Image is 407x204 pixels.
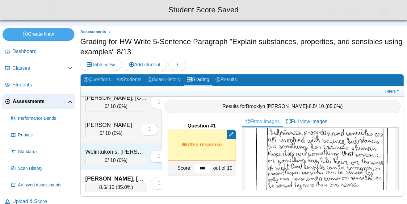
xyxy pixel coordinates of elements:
a: Assessments [2,94,75,109]
span: 8.5 [309,104,316,109]
span: 0 [105,158,107,163]
div: out of 10 [212,160,235,176]
span: 85.0% [327,104,341,109]
div: [PERSON_NAME], [GEOGRAPHIC_DATA] [85,94,147,102]
a: PaperScorer [2,17,64,22]
div: Written response [168,130,236,160]
span: 85.0% [117,185,131,190]
a: Grading [184,74,212,86]
div: Student Score Saved [5,5,402,15]
div: / 10 ( ) [85,183,147,192]
span: 8.5 [99,185,106,190]
div: [PERSON_NAME] [85,121,137,129]
div: / 10 ( ) [85,156,147,165]
a: Add student [123,59,167,71]
a: Performance Bands [9,111,75,126]
div: Score: [168,160,193,176]
span: Performance Bands [18,115,73,122]
span: Scan History [18,165,73,172]
a: Scan History [9,161,75,176]
a: Scan History [145,74,184,86]
span: Dashboard [12,48,73,55]
span: 0 [100,131,103,136]
span: Add student [129,62,160,67]
a: Assessments [79,28,108,36]
a: Standards [9,144,75,159]
div: Welintukonis, [PERSON_NAME] [85,148,147,156]
div: [PERSON_NAME], [GEOGRAPHIC_DATA] [85,175,147,183]
a: Students [2,78,75,93]
a: Fitted images [242,116,283,127]
a: Create New [2,28,74,40]
span: Table view [87,62,115,67]
span: Classes [12,65,68,72]
div: / 10 ( ) [85,129,137,138]
a: Rubrics [9,128,75,143]
a: Filters [383,88,402,94]
span: Archived Assessments [18,182,73,188]
a: Dashboard [2,44,75,59]
span: 0% [114,131,121,136]
span: Standards [18,149,73,155]
span: Assessments [80,29,106,34]
span: 0% [119,104,126,109]
a: Table view [80,59,121,71]
a: Results [212,74,240,86]
span: Brooklyn [PERSON_NAME] [246,104,307,109]
a: Full view images [283,116,330,127]
a: Classes [2,61,75,76]
span: 0% [119,158,126,163]
h1: Grading for HW Write 5-Sentence Paragraph "Explain substances, properties, and sensibles using ex... [80,36,404,57]
span: 0 [105,104,107,109]
b: Question #1 [187,123,216,129]
a: Questions [81,74,114,86]
a: Students [114,74,145,86]
div: / 10 ( ) [85,102,147,111]
span: Rubrics [18,132,73,138]
span: Assessments [13,98,67,105]
div: Results for - / 10 ( ) [165,100,401,113]
span: Students [12,81,73,88]
a: Archived Assessments [9,178,75,193]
